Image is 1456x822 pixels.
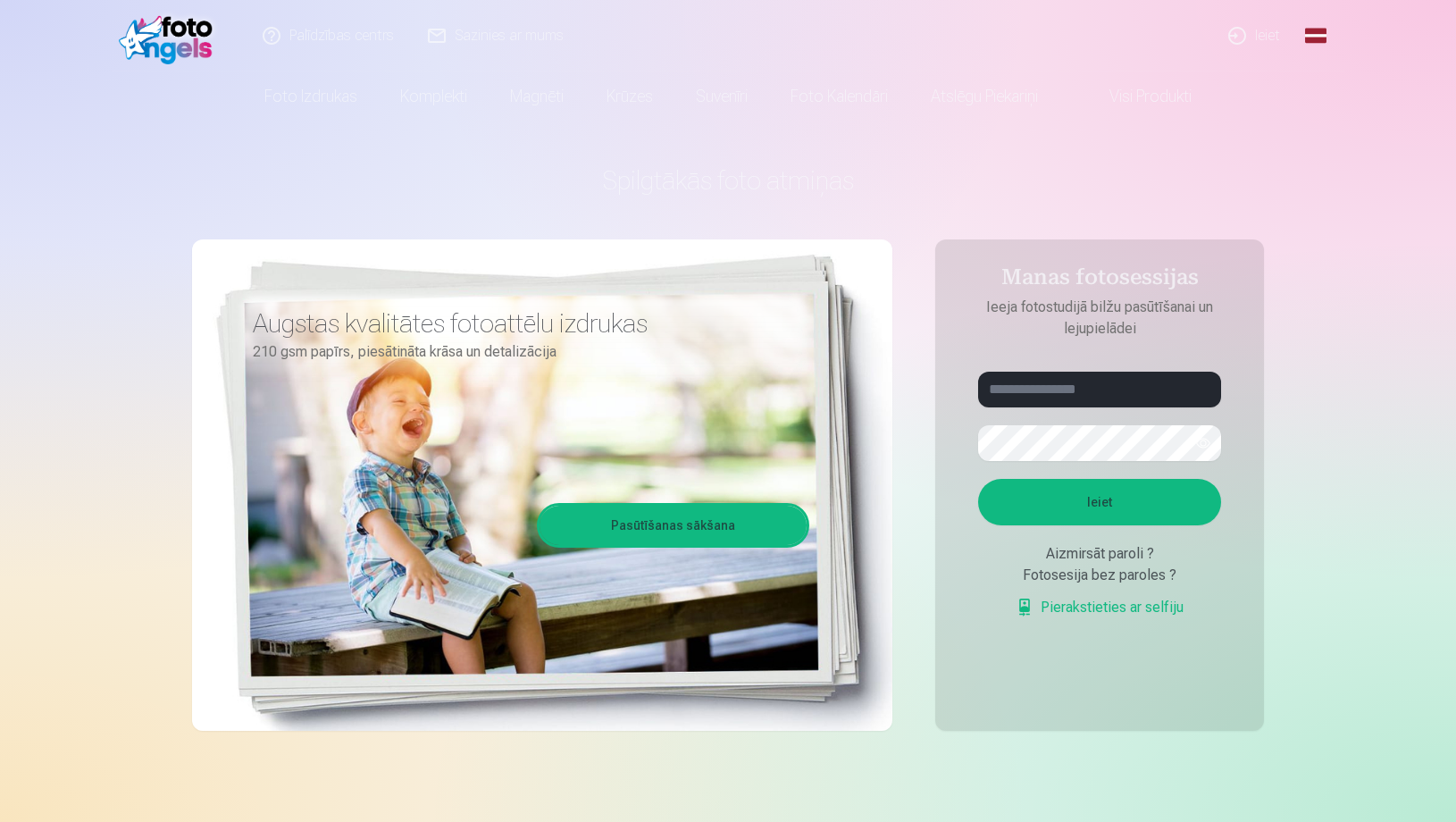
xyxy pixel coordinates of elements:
[540,506,807,545] a: Pasūtīšanas sākšana
[253,307,796,340] h3: Augstas kvalitātes fotoattēlu izdrukas
[379,71,489,122] a: Komplekti
[1059,71,1213,122] a: Visi produkti
[119,7,222,64] img: /fa1
[909,71,1059,122] a: Atslēgu piekariņi
[585,71,674,122] a: Krūzes
[253,340,796,365] p: 210 gsm papīrs, piesātināta krāsa un detalizācija
[489,71,585,122] a: Magnēti
[978,543,1221,565] div: Aizmirsāt paroli ?
[674,71,769,122] a: Suvenīri
[1016,597,1184,618] a: Pierakstieties ar selfiju
[960,264,1239,297] h4: Manas fotosessijas
[978,479,1221,525] button: Ieiet
[243,71,379,122] a: Foto izdrukas
[960,297,1239,340] p: Ieeja fotostudijā bilžu pasūtīšanai un lejupielādei
[769,71,909,122] a: Foto kalendāri
[978,565,1221,586] div: Fotosesija bez paroles ?
[192,164,1264,197] h1: Spilgtākās foto atmiņas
